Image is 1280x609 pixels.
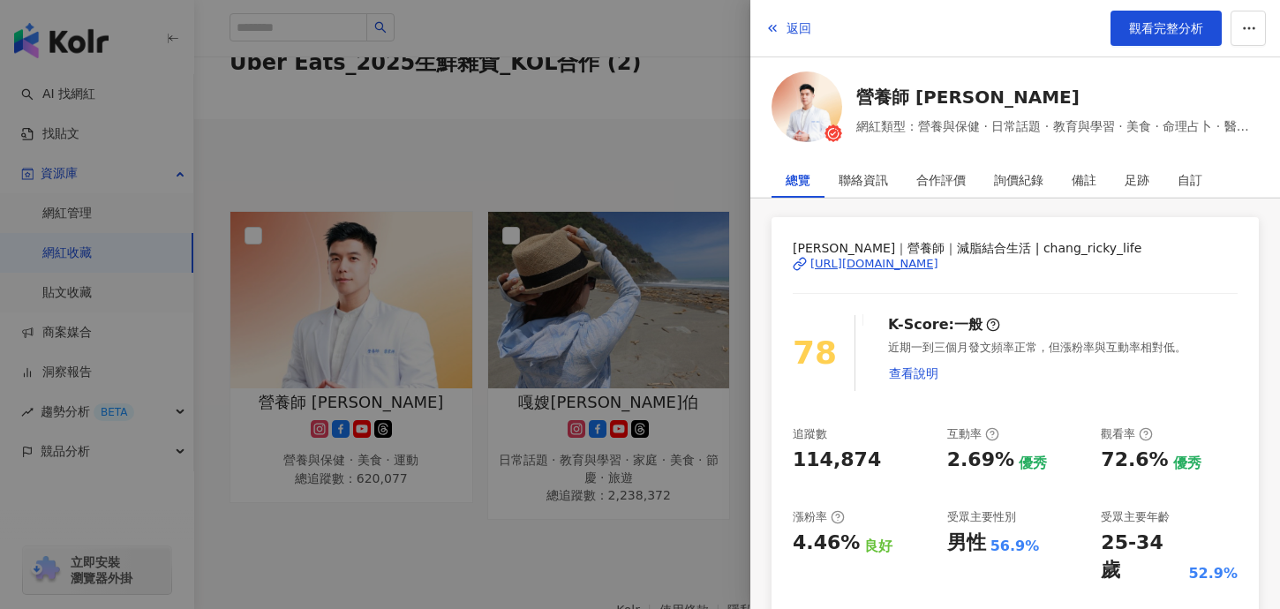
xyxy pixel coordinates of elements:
[994,162,1043,198] div: 詢價紀錄
[889,366,938,380] span: 查看說明
[793,238,1238,258] span: [PERSON_NAME]｜營養師｜減脂結合生活 | chang_ricky_life
[990,537,1040,556] div: 56.9%
[839,162,888,198] div: 聯絡資訊
[1072,162,1096,198] div: 備註
[1129,21,1203,35] span: 觀看完整分析
[786,162,810,198] div: 總覽
[787,21,811,35] span: 返回
[772,71,842,142] img: KOL Avatar
[764,11,812,46] button: 返回
[793,530,860,557] div: 4.46%
[1101,447,1168,474] div: 72.6%
[947,426,999,442] div: 互動率
[947,530,986,557] div: 男性
[888,340,1238,391] div: 近期一到三個月發文頻率正常，但漲粉率與互動率相對低。
[1111,11,1222,46] a: 觀看完整分析
[856,117,1259,136] span: 網紅類型：營養與保健 · 日常話題 · 教育與學習 · 美食 · 命理占卜 · 醫療與健康
[793,447,881,474] div: 114,874
[772,71,842,148] a: KOL Avatar
[1101,509,1170,525] div: 受眾主要年齡
[1019,454,1047,473] div: 優秀
[916,162,966,198] div: 合作評價
[856,85,1259,109] a: 營養師 [PERSON_NAME]
[1178,162,1202,198] div: 自訂
[947,447,1014,474] div: 2.69%
[810,256,938,272] div: [URL][DOMAIN_NAME]
[1101,426,1153,442] div: 觀看率
[1101,530,1184,584] div: 25-34 歲
[1173,454,1201,473] div: 優秀
[1125,162,1149,198] div: 足跡
[793,426,827,442] div: 追蹤數
[954,315,983,335] div: 一般
[793,509,845,525] div: 漲粉率
[1188,564,1238,583] div: 52.9%
[888,356,939,391] button: 查看說明
[888,315,1000,335] div: K-Score :
[947,509,1016,525] div: 受眾主要性別
[793,256,1238,272] a: [URL][DOMAIN_NAME]
[864,537,892,556] div: 良好
[793,328,837,379] div: 78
